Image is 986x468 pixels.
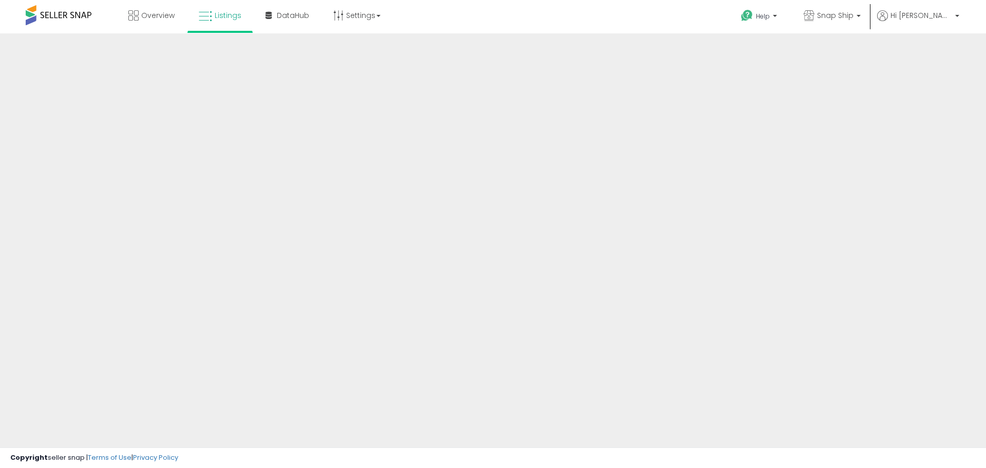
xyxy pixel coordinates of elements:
span: Listings [215,10,241,21]
strong: Copyright [10,453,48,462]
div: seller snap | | [10,453,178,463]
i: Get Help [741,9,753,22]
span: Hi [PERSON_NAME] [890,10,952,21]
a: Terms of Use [88,453,131,462]
span: Help [756,12,770,21]
span: Overview [141,10,175,21]
a: Help [733,2,787,33]
span: Snap Ship [817,10,854,21]
a: Hi [PERSON_NAME] [877,10,959,33]
a: Privacy Policy [133,453,178,462]
span: DataHub [277,10,309,21]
